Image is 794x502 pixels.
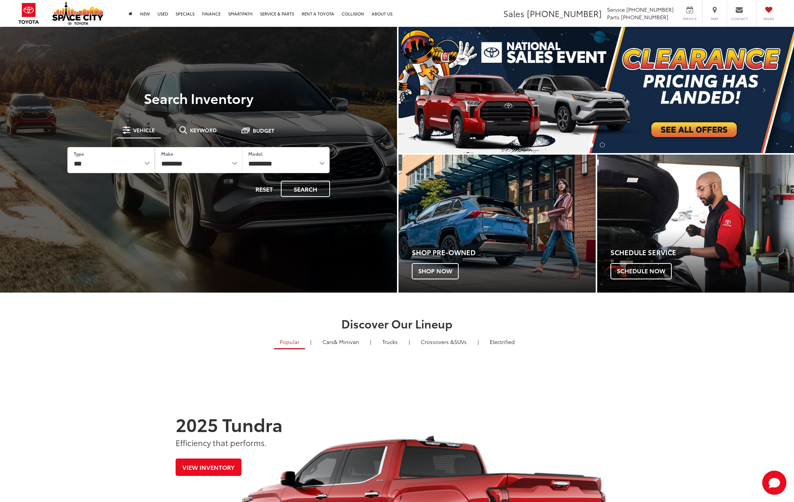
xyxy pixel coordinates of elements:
div: Toyota [399,155,596,292]
span: Saved [760,16,777,21]
span: Contact [731,16,748,21]
p: Efficiency that performs. [176,437,618,448]
img: Clearance Pricing Has Landed [399,27,794,153]
h2: Discover Our Lineup [130,317,664,330]
span: Keyword [190,127,217,133]
a: Cars [317,335,365,348]
strong: 2025 Tundra [176,411,283,437]
a: Shop Pre-Owned Shop Now [399,155,596,292]
span: & Minivan [334,338,359,346]
li: Go to slide number 1. [588,143,593,147]
span: Service [607,6,625,13]
a: Trucks [377,335,403,348]
button: Click to view next picture. [735,42,794,138]
li: | [407,338,412,346]
label: Make [161,150,173,157]
button: Reset [249,181,279,197]
label: Model [248,150,263,157]
button: Toggle Chat Window [762,471,786,495]
div: carousel slide number 1 of 2 [399,27,794,153]
a: Electrified [484,335,520,348]
a: SUVs [415,335,472,348]
li: | [476,338,481,346]
button: Click to view previous picture. [399,42,458,138]
span: Schedule Now [610,263,672,279]
span: [PHONE_NUMBER] [527,7,602,19]
label: Type [74,150,84,157]
li: | [308,338,313,346]
span: [PHONE_NUMBER] [621,13,668,21]
li: | [368,338,373,346]
img: Space City Toyota [52,2,103,25]
section: Carousel section with vehicle pictures - may contain disclaimers. [399,27,794,153]
li: Go to slide number 2. [600,143,605,147]
span: Sales [503,7,525,19]
span: Shop Now [412,263,459,279]
span: [PHONE_NUMBER] [626,6,674,13]
span: Parts [607,13,620,21]
span: Service [681,16,698,21]
span: Crossovers & [421,338,454,346]
a: Popular [274,335,305,349]
button: Search [281,181,330,197]
a: View Inventory [176,459,241,476]
h4: Shop Pre-Owned [412,249,596,256]
h3: Search Inventory [32,90,365,105]
svg: Start Chat [762,471,786,495]
span: Vehicle [133,127,155,133]
span: Map [706,16,723,21]
span: Budget [253,128,274,133]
